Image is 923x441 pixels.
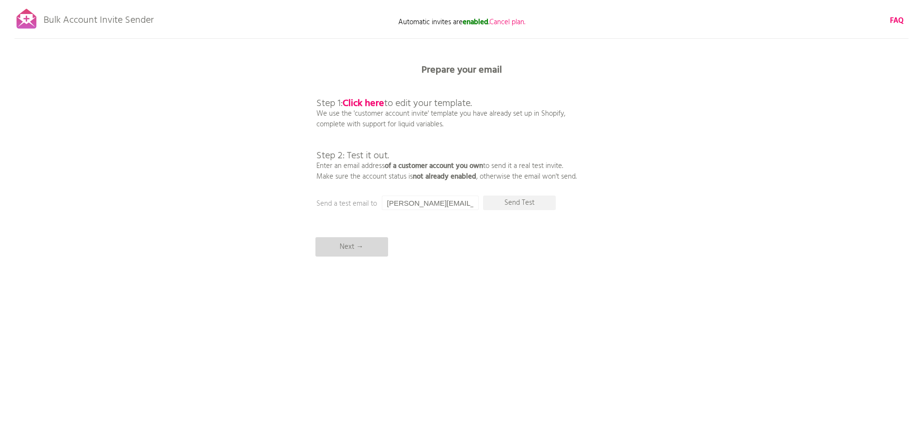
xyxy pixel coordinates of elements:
[343,96,384,111] a: Click here
[316,96,472,111] span: Step 1: to edit your template.
[316,77,577,182] p: We use the 'customer account invite' template you have already set up in Shopify, complete with s...
[890,15,904,26] a: FAQ
[890,15,904,27] b: FAQ
[316,198,510,209] p: Send a test email to
[483,196,556,210] p: Send Test
[365,17,559,28] p: Automatic invites are .
[413,171,476,182] b: not already enabled
[385,160,483,172] b: of a customer account you own
[315,237,388,257] p: Next →
[489,16,525,28] span: Cancel plan.
[463,16,488,28] b: enabled
[316,148,389,164] span: Step 2: Test it out.
[422,62,502,78] b: Prepare your email
[44,6,154,30] p: Bulk Account Invite Sender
